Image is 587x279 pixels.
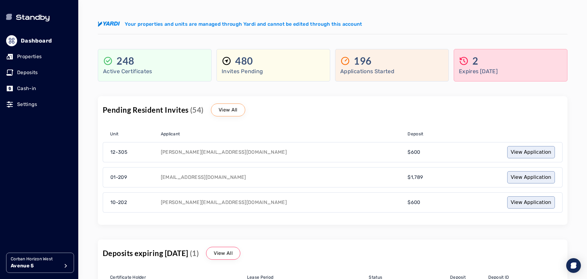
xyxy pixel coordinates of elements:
p: [PERSON_NAME][EMAIL_ADDRESS][DOMAIN_NAME] [161,150,287,155]
p: Cash-in [17,85,36,92]
p: Corban Horizon West [11,256,60,262]
p: Avenue 5 [11,262,60,270]
a: View Application [507,146,555,158]
p: 2 [472,55,478,67]
p: Deposits [17,69,38,76]
p: 12-305 [110,149,127,156]
div: Open Intercom Messenger [566,258,581,273]
p: [PERSON_NAME][EMAIL_ADDRESS][DOMAIN_NAME] [161,200,287,205]
p: Pending Resident Invites [103,105,204,115]
p: $600 [408,199,420,206]
button: Corban Horizon WestAvenue 5 [6,253,74,273]
p: 10-202 [110,199,127,206]
p: Your properties and units are managed through Yardi and cannot be edited through this account [125,21,362,28]
a: Settings [6,98,72,111]
p: 480 [235,55,253,67]
p: Expires [DATE] [459,67,562,76]
p: Active Certificates [103,67,206,76]
a: Deposits [6,66,72,79]
span: (54) [190,105,204,114]
a: Properties [6,50,72,63]
p: $1,789 [408,174,423,181]
p: Dashboard [21,36,52,45]
p: Properties [17,53,42,60]
p: Deposits expiring [DATE] [103,248,199,258]
p: View All [214,250,233,257]
p: 196 [354,55,372,67]
p: $600 [408,149,420,156]
span: Applicant [161,131,180,137]
p: Invites Pending [222,67,325,76]
span: Deposit [408,131,423,137]
a: View Application [507,171,555,183]
a: View All [211,104,245,116]
span: (1) [190,249,199,258]
p: [EMAIL_ADDRESS][DOMAIN_NAME] [161,175,246,180]
a: View All [206,247,240,260]
a: Dashboard [6,34,72,47]
p: 248 [116,55,135,67]
p: View All [219,106,238,114]
p: Settings [17,101,37,108]
p: Applications Started [340,67,444,76]
img: yardi [98,21,120,27]
a: View Application [507,196,555,209]
p: 01-209 [110,174,127,181]
span: Unit [110,131,118,137]
a: Cash-in [6,82,72,95]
